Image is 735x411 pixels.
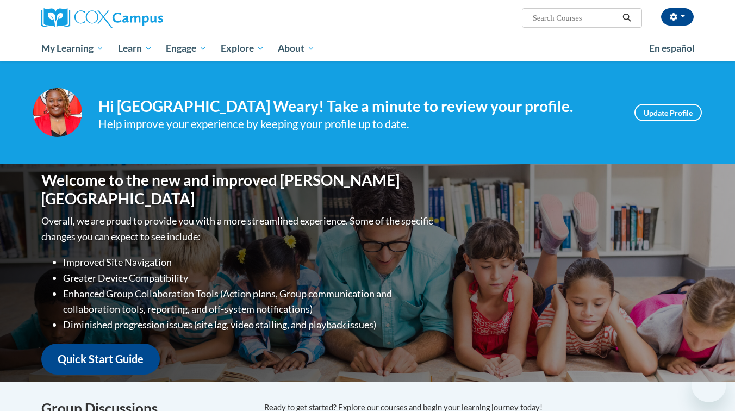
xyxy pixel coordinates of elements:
input: Search Courses [532,11,619,24]
a: Explore [214,36,271,61]
button: Account Settings [661,8,694,26]
div: Help improve your experience by keeping your profile up to date. [98,115,618,133]
li: Enhanced Group Collaboration Tools (Action plans, Group communication and collaboration tools, re... [63,286,435,317]
a: My Learning [34,36,111,61]
span: En español [649,42,695,54]
li: Greater Device Compatibility [63,270,435,286]
a: Engage [159,36,214,61]
div: Main menu [25,36,710,61]
span: My Learning [41,42,104,55]
iframe: Button to launch messaging window [692,368,726,402]
li: Diminished progression issues (site lag, video stalling, and playback issues) [63,317,435,333]
li: Improved Site Navigation [63,254,435,270]
span: Learn [118,42,152,55]
a: Cox Campus [41,8,248,28]
span: Engage [166,42,207,55]
h4: Hi [GEOGRAPHIC_DATA] Weary! Take a minute to review your profile. [98,97,618,116]
h1: Welcome to the new and improved [PERSON_NAME][GEOGRAPHIC_DATA] [41,171,435,208]
p: Overall, we are proud to provide you with a more streamlined experience. Some of the specific cha... [41,213,435,245]
a: Update Profile [634,104,702,121]
span: Explore [221,42,264,55]
a: Learn [111,36,159,61]
a: About [271,36,322,61]
img: Cox Campus [41,8,163,28]
span: About [278,42,315,55]
a: En español [642,37,702,60]
img: Profile Image [33,88,82,137]
a: Quick Start Guide [41,344,160,375]
button: Search [619,11,635,24]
